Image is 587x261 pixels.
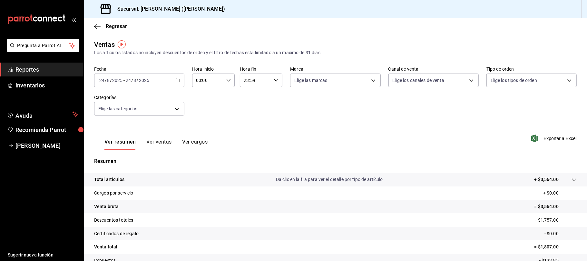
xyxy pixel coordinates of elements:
p: Certificados de regalo [94,230,139,237]
span: [PERSON_NAME] [15,141,78,150]
button: Pregunta a Parrot AI [7,39,79,52]
span: / [105,78,107,83]
span: Elige los canales de venta [393,77,444,84]
input: ---- [112,78,123,83]
input: -- [125,78,131,83]
span: Elige las categorías [98,105,138,112]
input: -- [107,78,110,83]
p: Descuentos totales [94,217,133,224]
p: Venta total [94,244,117,250]
label: Canal de venta [388,67,479,72]
label: Categorías [94,95,184,100]
p: - $0.00 [544,230,577,237]
label: Marca [290,67,380,72]
span: Ayuda [15,111,70,118]
div: Los artículos listados no incluyen descuentos de orden y el filtro de fechas está limitado a un m... [94,49,577,56]
p: Da clic en la fila para ver el detalle por tipo de artículo [276,176,383,183]
button: open_drawer_menu [71,17,76,22]
button: Ver cargos [182,139,208,150]
p: - $1,757.00 [536,217,577,224]
span: Sugerir nueva función [8,252,78,258]
p: = $3,564.00 [534,203,577,210]
span: Reportes [15,65,78,74]
label: Tipo de orden [486,67,577,72]
button: Regresar [94,23,127,29]
p: Venta bruta [94,203,119,210]
h3: Sucursal: [PERSON_NAME] ([PERSON_NAME]) [112,5,225,13]
button: Exportar a Excel [533,135,577,142]
span: Regresar [106,23,127,29]
div: Ventas [94,40,115,49]
label: Fecha [94,67,184,72]
span: Recomienda Parrot [15,125,78,134]
input: -- [133,78,137,83]
span: / [110,78,112,83]
span: - [123,78,125,83]
p: Total artículos [94,176,124,183]
p: + $0.00 [543,190,577,196]
span: Pregunta a Parrot AI [17,42,69,49]
p: Resumen [94,157,577,165]
span: Elige los tipos de orden [491,77,537,84]
p: Cargos por servicio [94,190,133,196]
input: ---- [139,78,150,83]
span: / [137,78,139,83]
button: Ver ventas [146,139,172,150]
div: navigation tabs [104,139,208,150]
span: Elige las marcas [294,77,327,84]
span: Inventarios [15,81,78,90]
img: Tooltip marker [118,40,126,48]
button: Ver resumen [104,139,136,150]
input: -- [99,78,105,83]
a: Pregunta a Parrot AI [5,47,79,54]
p: + $3,564.00 [534,176,559,183]
label: Hora inicio [192,67,235,72]
label: Hora fin [240,67,282,72]
span: / [131,78,133,83]
p: = $1,807.00 [534,244,577,250]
